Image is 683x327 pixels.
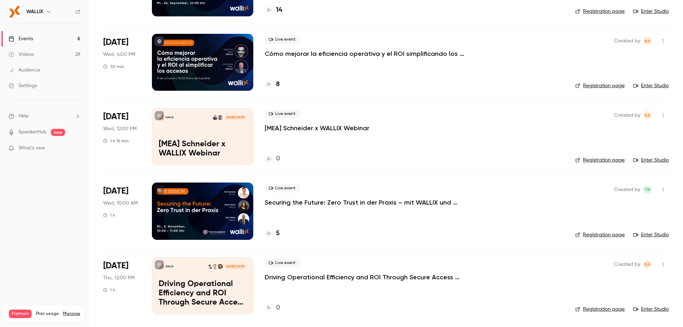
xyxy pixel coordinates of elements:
[614,111,640,120] span: Created by
[103,257,141,314] div: Nov 6 Thu, 12:00 PM (Europe/Madrid)
[103,108,141,165] div: Oct 29 Wed, 12:00 PM (Europe/Madrid)
[645,111,650,120] span: BA
[265,49,478,58] a: Cómo mejorar la eficiencia operativa y el ROI simplificando los accesos
[103,183,141,239] div: Nov 5 Wed, 10:00 AM (Europe/Paris)
[265,198,478,207] a: Securing the Future: Zero Trust in der Praxis – mit WALLIX und Techway
[159,280,247,307] p: Driving Operational Efficiency and ROI Through Secure Access Simplicity
[614,260,640,269] span: Created by
[643,260,652,269] span: Bea Andres
[224,264,246,269] span: [DATE] 12:00 PM
[207,264,212,269] img: Yoann Delomier
[276,303,280,313] h4: 0
[265,80,280,89] a: 8
[212,264,217,269] img: Graham Hawkey
[103,200,138,207] span: Wed, 10:00 AM
[9,82,37,89] div: Settings
[575,231,625,238] a: Registration page
[265,184,300,192] span: Live event
[265,35,300,44] span: Live event
[103,111,128,122] span: [DATE]
[265,229,280,238] a: 5
[633,157,669,164] a: Enter Studio
[9,6,20,17] img: WALLIX
[9,310,32,318] span: Premium
[265,259,300,267] span: Live event
[265,5,282,15] a: 14
[218,115,223,120] img: Guido Kraft
[276,154,280,164] h4: 0
[103,125,137,132] span: Wed, 12:00 PM
[633,306,669,313] a: Enter Studio
[218,264,223,269] img: Benoit Perron
[9,67,40,74] div: Audience
[633,8,669,15] a: Enter Studio
[276,80,280,89] h4: 8
[165,265,174,268] p: WALLIX
[643,111,652,120] span: Bea Andres
[614,37,640,45] span: Created by
[36,311,59,317] span: Plan usage
[265,110,300,118] span: Live event
[103,274,134,281] span: Thu, 12:00 PM
[575,82,625,89] a: Registration page
[575,8,625,15] a: Registration page
[575,306,625,313] a: Registration page
[103,287,115,293] div: 1 h
[103,185,128,197] span: [DATE]
[159,140,247,158] p: [MEA] Schneider x WALLIX Webinar
[51,129,65,136] span: new
[9,35,33,42] div: Events
[18,112,29,120] span: Help
[614,185,640,194] span: Created by
[265,273,478,281] a: Driving Operational Efficiency and ROI Through Secure Access Simplicity
[152,257,253,314] a: Driving Operational Efficiency and ROI Through Secure Access SimplicityWALLIXBenoit PerronGraham ...
[276,229,280,238] h4: 5
[265,124,369,132] a: [MEA] Schneider x WALLIX Webinar
[645,185,650,194] span: TR
[103,64,124,69] div: 30 min
[265,154,280,164] a: 0
[643,37,652,45] span: Bea Andres
[152,108,253,165] a: [MEA] Schneider x WALLIX WebinarWALLIXGuido KraftDanish Khan[DATE] 12:00 PM[MEA] Schneider x WALL...
[103,138,129,144] div: 1 h 15 min
[224,115,246,120] span: [DATE] 12:00 PM
[575,157,625,164] a: Registration page
[212,115,217,120] img: Danish Khan
[633,82,669,89] a: Enter Studio
[265,303,280,313] a: 0
[276,5,282,15] h4: 14
[63,311,80,317] a: Manage
[103,34,141,91] div: Oct 8 Wed, 4:00 PM (Europe/Madrid)
[103,260,128,271] span: [DATE]
[643,185,652,194] span: Thomas Reinhard
[165,116,174,119] p: WALLIX
[9,51,34,58] div: Videos
[18,128,47,136] a: SpeakerHub
[103,51,135,58] span: Wed, 4:00 PM
[645,37,650,45] span: BA
[26,8,43,15] h6: WALLIX
[9,112,80,120] li: help-dropdown-opener
[633,231,669,238] a: Enter Studio
[103,212,115,218] div: 1 h
[72,145,80,152] iframe: Noticeable Trigger
[645,260,650,269] span: BA
[103,37,128,48] span: [DATE]
[18,144,45,152] span: What's new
